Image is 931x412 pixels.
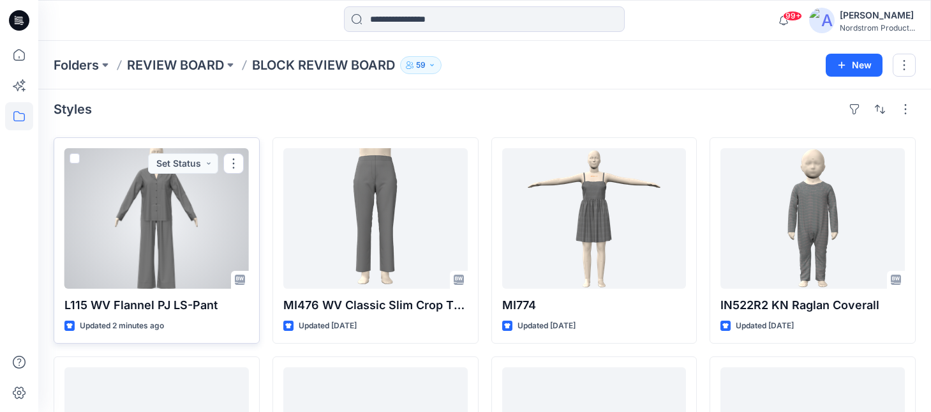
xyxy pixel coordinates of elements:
[840,8,915,23] div: [PERSON_NAME]
[80,319,164,333] p: Updated 2 minutes ago
[502,148,687,289] a: MI774
[127,56,224,74] a: REVIEW BOARD
[283,296,468,314] p: MI476 WV Classic Slim Crop TRS
[299,319,357,333] p: Updated [DATE]
[809,8,835,33] img: avatar
[54,56,99,74] a: Folders
[783,11,802,21] span: 99+
[252,56,395,74] p: BLOCK REVIEW BOARD
[502,296,687,314] p: MI774
[64,296,249,314] p: L115 WV Flannel PJ LS-Pant
[720,296,905,314] p: IN522R2 KN Raglan Coverall
[54,102,92,117] h4: Styles
[416,58,426,72] p: 59
[400,56,442,74] button: 59
[518,319,576,333] p: Updated [DATE]
[720,148,905,289] a: IN522R2 KN Raglan Coverall
[736,319,794,333] p: Updated [DATE]
[840,23,915,33] div: Nordstrom Product...
[826,54,883,77] button: New
[64,148,249,289] a: L115 WV Flannel PJ LS-Pant
[283,148,468,289] a: MI476 WV Classic Slim Crop TRS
